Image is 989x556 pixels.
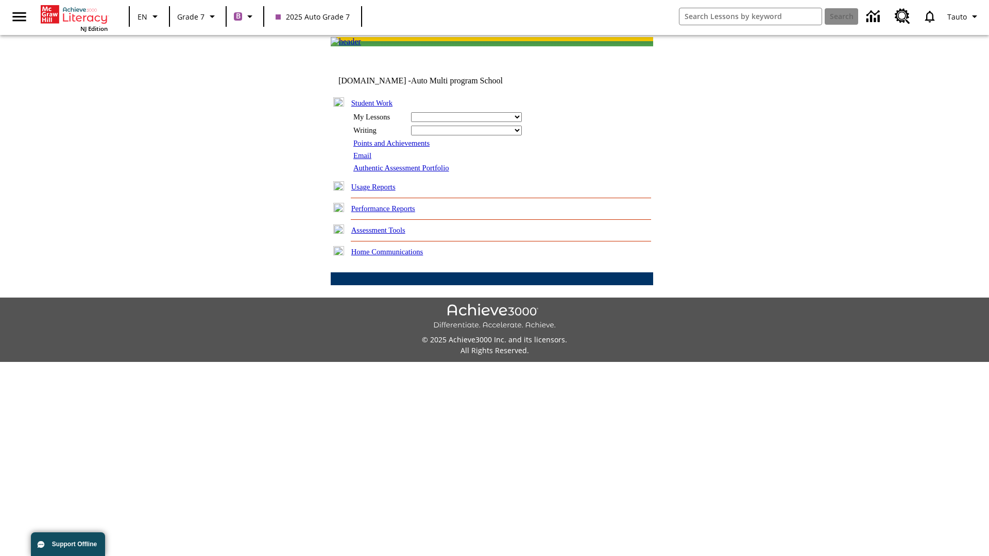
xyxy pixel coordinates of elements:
[353,113,405,121] div: My Lessons
[338,76,528,85] td: [DOMAIN_NAME] -
[177,11,204,22] span: Grade 7
[353,151,371,160] a: Email
[138,11,147,22] span: EN
[80,25,108,32] span: NJ Edition
[351,99,393,107] a: Student Work
[173,7,223,26] button: Grade: Grade 7, Select a grade
[236,10,241,23] span: B
[351,226,405,234] a: Assessment Tools
[679,8,822,25] input: search field
[331,37,361,46] img: header
[947,11,967,22] span: Tauto
[351,204,415,213] a: Performance Reports
[333,224,344,234] img: plus.gif
[353,164,449,172] a: Authentic Assessment Portfolio
[353,126,405,135] div: Writing
[333,181,344,190] img: plus.gif
[41,3,108,32] div: Home
[860,3,889,31] a: Data Center
[333,203,344,212] img: plus.gif
[433,304,556,330] img: Achieve3000 Differentiate Accelerate Achieve
[133,7,166,26] button: Language: EN, Select a language
[230,7,260,26] button: Boost Class color is purple. Change class color
[351,248,423,256] a: Home Communications
[31,532,105,556] button: Support Offline
[333,97,344,107] img: minus.gif
[353,139,430,147] a: Points and Achievements
[4,2,35,32] button: Open side menu
[411,76,503,85] nobr: Auto Multi program School
[943,7,985,26] button: Profile/Settings
[333,246,344,255] img: plus.gif
[351,183,396,191] a: Usage Reports
[52,541,97,548] span: Support Offline
[276,11,350,22] span: 2025 Auto Grade 7
[916,3,943,30] a: Notifications
[889,3,916,30] a: Resource Center, Will open in new tab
